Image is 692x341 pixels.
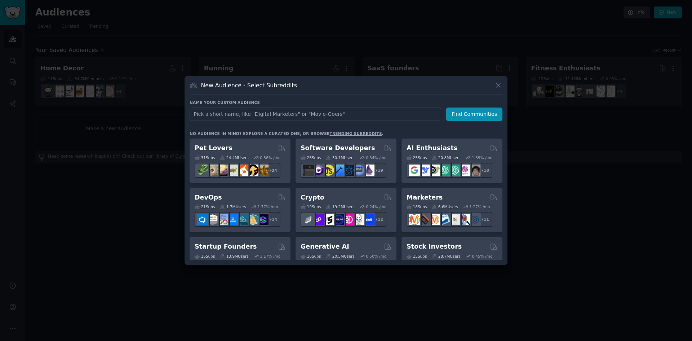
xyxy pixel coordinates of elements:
div: + 18 [477,163,492,178]
img: software [303,165,314,176]
img: leopardgeckos [217,165,228,176]
img: learnjavascript [323,165,334,176]
img: aws_cdk [247,214,258,225]
img: googleads [449,214,460,225]
img: iOSProgramming [333,165,344,176]
img: AItoolsCatalog [429,165,440,176]
div: 0.24 % /mo [366,204,386,209]
h2: Startup Founders [195,242,257,251]
img: AskMarketing [429,214,440,225]
div: 25 Sub s [407,155,427,160]
div: 24.4M Users [220,155,248,160]
div: 0.50 % /mo [366,254,386,259]
div: 26 Sub s [301,155,321,160]
div: 20.8M Users [432,155,460,160]
img: PlatformEngineers [257,214,269,225]
img: chatgpt_promptDesign [439,165,450,176]
div: 1.17 % /mo [260,254,280,259]
img: csharp [313,165,324,176]
div: + 14 [265,212,280,227]
img: ethstaker [323,214,334,225]
div: 0.45 % /mo [472,254,492,259]
h2: DevOps [195,193,222,202]
div: 28.7M Users [432,254,460,259]
img: azuredevops [197,214,208,225]
h2: AI Enthusiasts [407,144,457,153]
div: 19 Sub s [301,204,321,209]
img: MarketingResearch [459,214,470,225]
img: GoogleGeminiAI [409,165,420,176]
div: 0.56 % /mo [260,155,280,160]
img: dogbreed [257,165,269,176]
img: PetAdvice [247,165,258,176]
img: DevOpsLinks [227,214,238,225]
h2: Software Developers [301,144,375,153]
img: defiblockchain [343,214,354,225]
div: 16 Sub s [301,254,321,259]
img: cockatiel [237,165,248,176]
div: + 19 [371,163,386,178]
img: ArtificalIntelligence [469,165,480,176]
img: herpetology [197,165,208,176]
h3: Name your custom audience [190,100,502,105]
img: elixir [363,165,374,176]
img: CryptoNews [353,214,364,225]
h3: New Audience - Select Subreddits [201,82,297,89]
img: platformengineering [237,214,248,225]
div: 1.27 % /mo [470,204,490,209]
img: reactnative [343,165,354,176]
h2: Marketers [407,193,443,202]
div: 15 Sub s [407,254,427,259]
div: + 24 [265,163,280,178]
div: 16 Sub s [195,254,215,259]
img: DeepSeek [419,165,430,176]
img: chatgpt_prompts_ [449,165,460,176]
div: 31 Sub s [195,155,215,160]
img: defi_ [363,214,374,225]
img: content_marketing [409,214,420,225]
div: 20.5M Users [326,254,354,259]
div: 1.39 % /mo [472,155,492,160]
div: 0.34 % /mo [366,155,386,160]
div: 1.7M Users [220,204,246,209]
img: Emailmarketing [439,214,450,225]
img: ethfinance [303,214,314,225]
img: OpenAIDev [459,165,470,176]
h2: Pet Lovers [195,144,232,153]
input: Pick a short name, like "Digital Marketers" or "Movie-Goers" [190,108,441,121]
img: Docker_DevOps [217,214,228,225]
div: 30.1M Users [326,155,354,160]
h2: Stock Investors [407,242,462,251]
div: No audience in mind? Explore a curated one, or browse . [190,131,383,136]
img: AWS_Certified_Experts [207,214,218,225]
a: trending subreddits [329,131,382,136]
h2: Crypto [301,193,324,202]
img: turtle [227,165,238,176]
div: + 11 [477,212,492,227]
img: ballpython [207,165,218,176]
img: OnlineMarketing [469,214,480,225]
div: 18 Sub s [407,204,427,209]
div: 1.77 % /mo [258,204,278,209]
img: bigseo [419,214,430,225]
div: 13.9M Users [220,254,248,259]
div: 21 Sub s [195,204,215,209]
div: 6.6M Users [432,204,458,209]
img: AskComputerScience [353,165,364,176]
img: web3 [333,214,344,225]
div: 19.2M Users [326,204,354,209]
div: + 12 [371,212,386,227]
h2: Generative AI [301,242,349,251]
button: Find Communities [446,108,502,121]
img: 0xPolygon [313,214,324,225]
